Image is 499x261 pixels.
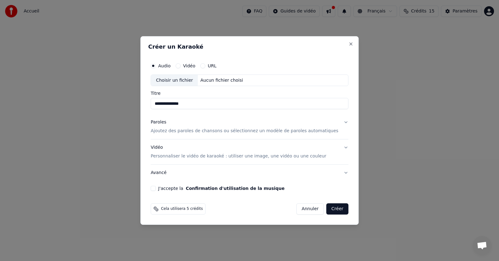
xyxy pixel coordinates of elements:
[151,91,348,96] label: Titre
[158,64,171,68] label: Audio
[151,114,348,139] button: ParolesAjoutez des paroles de chansons ou sélectionnez un modèle de paroles automatiques
[151,165,348,181] button: Avancé
[158,186,284,191] label: J'accepte la
[151,145,326,160] div: Vidéo
[183,64,195,68] label: Vidéo
[161,206,203,211] span: Cela utilisera 5 crédits
[151,128,338,134] p: Ajoutez des paroles de chansons ou sélectionnez un modèle de paroles automatiques
[151,140,348,165] button: VidéoPersonnaliser le vidéo de karaoké : utiliser une image, une vidéo ou une couleur
[151,153,326,159] p: Personnaliser le vidéo de karaoké : utiliser une image, une vidéo ou une couleur
[296,203,324,215] button: Annuler
[186,186,285,191] button: J'accepte la
[327,203,348,215] button: Créer
[151,119,166,126] div: Paroles
[198,77,246,84] div: Aucun fichier choisi
[151,75,198,86] div: Choisir un fichier
[148,44,351,50] h2: Créer un Karaoké
[208,64,216,68] label: URL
